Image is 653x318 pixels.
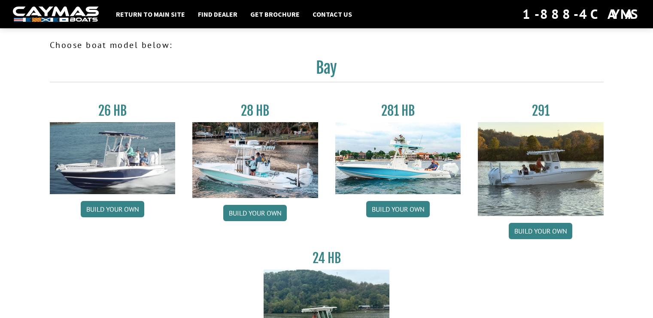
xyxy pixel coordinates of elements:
img: 28-hb-twin.jpg [335,122,461,194]
a: Contact Us [308,9,356,20]
h3: 24 HB [264,250,389,266]
img: 291_Thumbnail.jpg [478,122,604,216]
h3: 291 [478,103,604,119]
a: Build your own [366,201,430,217]
h3: 281 HB [335,103,461,119]
p: Choose boat model below: [50,39,604,51]
img: 28_hb_thumbnail_for_caymas_connect.jpg [192,122,318,198]
h3: 26 HB [50,103,176,119]
a: Return to main site [112,9,189,20]
h2: Bay [50,58,604,82]
a: Build your own [509,223,572,239]
a: Find Dealer [194,9,242,20]
img: 26_new_photo_resized.jpg [50,122,176,194]
a: Build your own [223,205,287,221]
h3: 28 HB [192,103,318,119]
a: Get Brochure [246,9,304,20]
img: white-logo-c9c8dbefe5ff5ceceb0f0178aa75bf4bb51f6bca0971e226c86eb53dfe498488.png [13,6,99,22]
a: Build your own [81,201,144,217]
div: 1-888-4CAYMAS [522,5,640,24]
